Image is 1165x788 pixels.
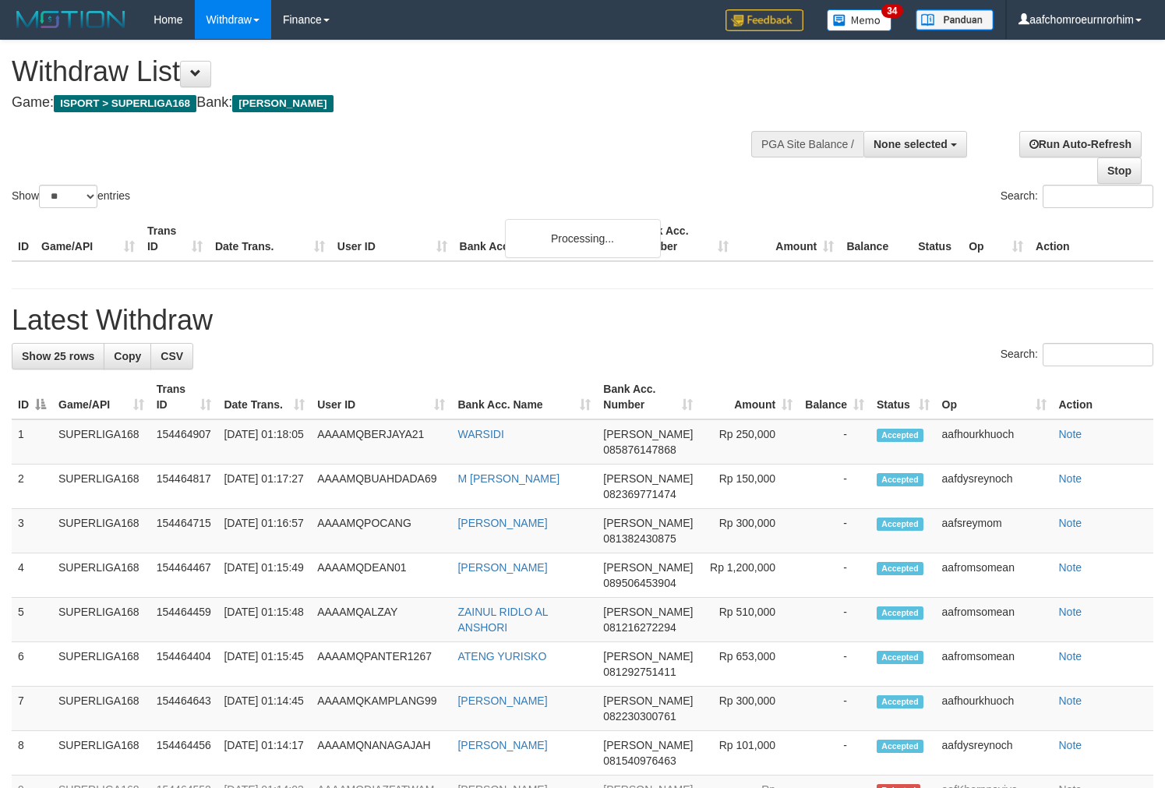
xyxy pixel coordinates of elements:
[217,687,311,731] td: [DATE] 01:14:45
[1053,375,1154,419] th: Action
[232,95,333,112] span: [PERSON_NAME]
[699,375,799,419] th: Amount: activate to sort column ascending
[12,95,761,111] h4: Game: Bank:
[870,375,936,419] th: Status: activate to sort column ascending
[603,739,693,751] span: [PERSON_NAME]
[150,509,218,553] td: 154464715
[603,428,693,440] span: [PERSON_NAME]
[603,666,676,678] span: Copy 081292751411 to clipboard
[12,305,1153,336] h1: Latest Withdraw
[699,553,799,598] td: Rp 1,200,000
[457,517,547,529] a: [PERSON_NAME]
[12,8,130,31] img: MOTION_logo.png
[1059,472,1082,485] a: Note
[457,739,547,751] a: [PERSON_NAME]
[799,375,870,419] th: Balance: activate to sort column ascending
[150,419,218,465] td: 154464907
[877,429,923,442] span: Accepted
[874,138,948,150] span: None selected
[12,465,52,509] td: 2
[877,651,923,664] span: Accepted
[877,518,923,531] span: Accepted
[150,598,218,642] td: 154464459
[603,517,693,529] span: [PERSON_NAME]
[331,217,454,261] th: User ID
[454,217,630,261] th: Bank Acc. Name
[39,185,97,208] select: Showentries
[12,731,52,776] td: 8
[603,710,676,723] span: Copy 082230300761 to clipboard
[1059,428,1082,440] a: Note
[52,553,150,598] td: SUPERLIGA168
[1001,185,1153,208] label: Search:
[799,509,870,553] td: -
[1001,343,1153,366] label: Search:
[1029,217,1153,261] th: Action
[451,375,597,419] th: Bank Acc. Name: activate to sort column ascending
[603,532,676,545] span: Copy 081382430875 to clipboard
[12,217,35,261] th: ID
[877,695,923,708] span: Accepted
[877,740,923,753] span: Accepted
[799,553,870,598] td: -
[699,642,799,687] td: Rp 653,000
[22,350,94,362] span: Show 25 rows
[1059,694,1082,707] a: Note
[35,217,141,261] th: Game/API
[311,598,451,642] td: AAAAMQALZAY
[799,642,870,687] td: -
[52,731,150,776] td: SUPERLIGA168
[603,577,676,589] span: Copy 089506453904 to clipboard
[12,343,104,369] a: Show 25 rows
[1059,650,1082,663] a: Note
[150,465,218,509] td: 154464817
[217,465,311,509] td: [DATE] 01:17:27
[799,419,870,465] td: -
[603,650,693,663] span: [PERSON_NAME]
[12,642,52,687] td: 6
[912,217,962,261] th: Status
[699,598,799,642] td: Rp 510,000
[936,731,1053,776] td: aafdysreynoch
[12,375,52,419] th: ID: activate to sort column descending
[1019,131,1142,157] a: Run Auto-Refresh
[603,754,676,767] span: Copy 081540976463 to clipboard
[104,343,151,369] a: Copy
[1097,157,1142,184] a: Stop
[725,9,803,31] img: Feedback.jpg
[12,56,761,87] h1: Withdraw List
[699,465,799,509] td: Rp 150,000
[311,642,451,687] td: AAAAMQPANTER1267
[1059,517,1082,529] a: Note
[936,687,1053,731] td: aafhourkhuoch
[311,465,451,509] td: AAAAMQBUAHDADA69
[603,606,693,618] span: [PERSON_NAME]
[12,419,52,465] td: 1
[936,509,1053,553] td: aafsreymom
[799,465,870,509] td: -
[699,509,799,553] td: Rp 300,000
[751,131,863,157] div: PGA Site Balance /
[1059,739,1082,751] a: Note
[311,553,451,598] td: AAAAMQDEAN01
[209,217,331,261] th: Date Trans.
[916,9,994,30] img: panduan.png
[881,4,902,18] span: 34
[217,419,311,465] td: [DATE] 01:18:05
[936,598,1053,642] td: aafromsomean
[217,642,311,687] td: [DATE] 01:15:45
[114,350,141,362] span: Copy
[52,509,150,553] td: SUPERLIGA168
[54,95,196,112] span: ISPORT > SUPERLIGA168
[12,509,52,553] td: 3
[877,606,923,620] span: Accepted
[1059,561,1082,574] a: Note
[827,9,892,31] img: Button%20Memo.svg
[735,217,840,261] th: Amount
[799,731,870,776] td: -
[877,473,923,486] span: Accepted
[150,553,218,598] td: 154464467
[457,472,560,485] a: M [PERSON_NAME]
[799,687,870,731] td: -
[161,350,183,362] span: CSV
